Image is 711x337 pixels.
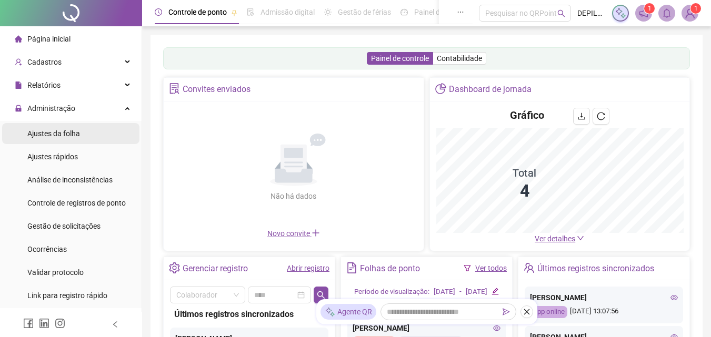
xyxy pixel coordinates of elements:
div: Gerenciar registro [183,260,248,278]
span: eye [493,324,500,332]
span: solution [169,83,180,94]
a: Abrir registro [287,264,329,272]
span: facebook [23,318,34,329]
span: search [557,9,565,17]
div: Dashboard de jornada [449,80,532,98]
div: Período de visualização: [354,287,429,298]
span: home [15,35,22,43]
span: team [524,262,535,273]
span: file [15,81,22,89]
span: DEPILA PRIME [577,7,606,19]
span: dashboard [400,8,408,16]
span: 1 [648,5,652,12]
div: [PERSON_NAME] [530,292,678,303]
span: plus [312,229,320,237]
span: Relatórios [27,81,61,89]
span: reload [597,112,605,120]
div: Agente QR [321,304,376,320]
span: instagram [55,318,65,329]
span: Administração [27,104,75,113]
span: notification [639,8,648,18]
span: Ajustes da folha [27,129,80,138]
span: Controle de registros de ponto [27,199,126,207]
div: Últimos registros sincronizados [174,308,324,321]
span: pushpin [231,9,237,16]
div: Últimos registros sincronizados [537,260,654,278]
sup: Atualize o seu contato no menu Meus Dados [690,3,701,14]
span: linkedin [39,318,49,329]
span: Análise de inconsistências [27,176,113,184]
span: Gestão de solicitações [27,222,101,230]
sup: 1 [644,3,655,14]
img: sparkle-icon.fc2bf0ac1784a2077858766a79e2daf3.svg [325,307,335,318]
span: Ver detalhes [535,234,575,243]
span: file-text [346,262,357,273]
div: [DATE] [466,287,487,298]
span: bell [662,8,672,18]
span: pie-chart [435,83,446,94]
span: edit [492,288,498,294]
div: - [459,287,462,298]
span: lock [15,105,22,112]
span: search [317,291,325,299]
div: Não há dados [245,190,342,202]
span: sun [324,8,332,16]
span: Controle de ponto [168,8,227,16]
span: Ocorrências [27,245,67,253]
span: Painel do DP [414,8,455,16]
div: Folhas de ponto [360,260,420,278]
span: 1 [694,5,698,12]
span: down [577,234,584,242]
span: Link para registro rápido [27,291,107,300]
span: setting [169,262,180,273]
img: 1546 [682,5,698,21]
span: Novo convite [267,229,320,238]
span: user-add [15,58,22,66]
span: Cadastros [27,58,62,66]
span: ellipsis [457,8,464,16]
div: [DATE] [434,287,455,298]
div: Convites enviados [183,80,251,98]
span: Admissão digital [261,8,315,16]
span: filter [464,264,471,272]
div: [DATE] 13:07:56 [530,306,678,318]
a: Ver todos [475,264,507,272]
div: [PERSON_NAME] [353,322,500,334]
span: Gestão de férias [338,8,391,16]
div: App online [530,306,567,318]
span: clock-circle [155,8,162,16]
span: Contabilidade [437,54,482,63]
span: Página inicial [27,35,71,43]
h4: Gráfico [510,108,544,122]
span: Painel de controle [371,54,429,63]
img: sparkle-icon.fc2bf0ac1784a2077858766a79e2daf3.svg [615,7,626,19]
span: Ajustes rápidos [27,152,78,161]
span: eye [670,294,678,301]
span: Validar protocolo [27,268,84,277]
span: close [523,308,530,315]
span: download [577,112,586,120]
a: Ver detalhes down [535,234,584,243]
span: left [112,321,119,328]
span: send [503,308,510,315]
span: file-done [247,8,254,16]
